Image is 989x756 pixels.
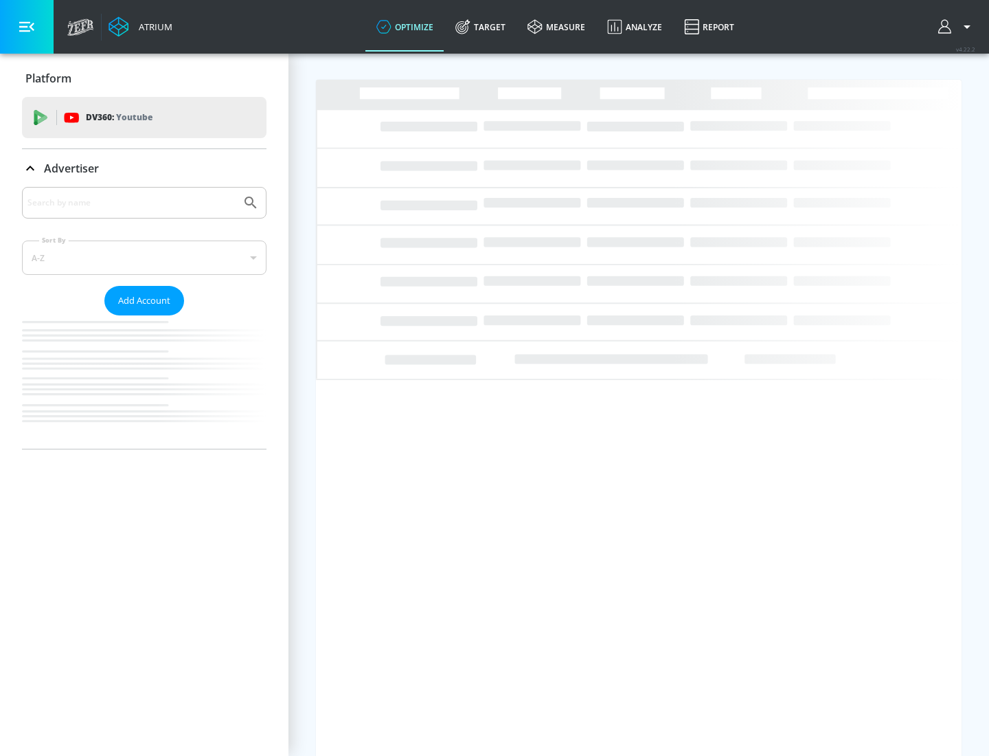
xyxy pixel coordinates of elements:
[22,241,266,275] div: A-Z
[444,2,516,52] a: Target
[133,21,172,33] div: Atrium
[596,2,673,52] a: Analyze
[104,286,184,315] button: Add Account
[109,16,172,37] a: Atrium
[44,161,99,176] p: Advertiser
[22,59,266,98] div: Platform
[25,71,71,86] p: Platform
[86,110,152,125] p: DV360:
[673,2,745,52] a: Report
[516,2,596,52] a: measure
[116,110,152,124] p: Youtube
[22,187,266,449] div: Advertiser
[22,97,266,138] div: DV360: Youtube
[365,2,444,52] a: optimize
[39,236,69,245] label: Sort By
[118,293,170,309] span: Add Account
[956,45,975,53] span: v 4.22.2
[22,149,266,188] div: Advertiser
[22,315,266,449] nav: list of Advertiser
[27,194,236,212] input: Search by name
